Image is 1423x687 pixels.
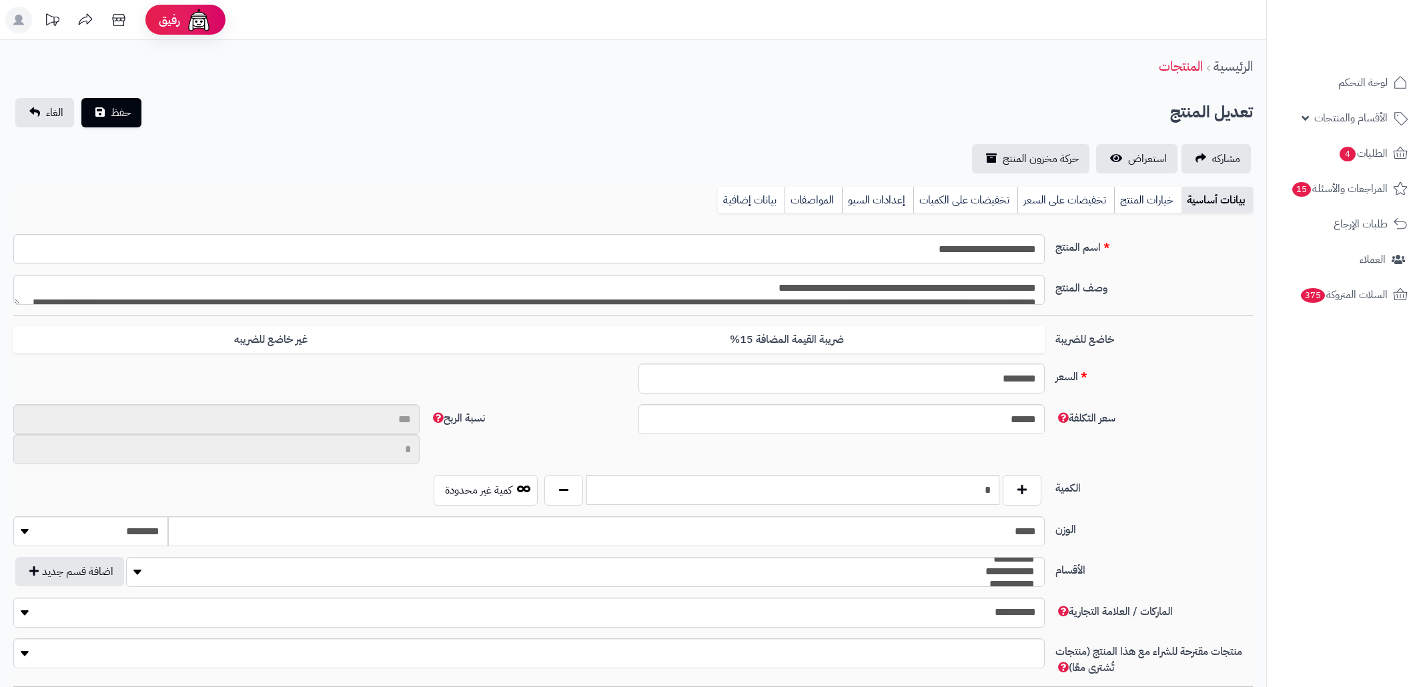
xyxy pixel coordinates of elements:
[1050,234,1258,255] label: اسم المنتج
[1275,67,1415,99] a: لوحة التحكم
[1360,250,1386,269] span: العملاء
[1055,604,1173,620] span: (اكتب بداية حرف أي كلمة لتظهر القائمة المنسدلة للاستكمال التلقائي)
[1170,99,1253,126] h2: تعديل المنتج
[913,187,1017,213] a: تخفيضات على الكميات
[1338,73,1388,92] span: لوحة التحكم
[1181,187,1253,213] a: بيانات أساسية
[430,410,485,426] span: لن يظهر للعميل النهائي ويستخدم في تقارير الأرباح
[1212,151,1240,167] span: مشاركه
[1050,557,1258,578] label: الأقسام
[159,12,180,28] span: رفيق
[842,187,913,213] a: إعدادات السيو
[1301,288,1325,303] span: 375
[1096,144,1177,173] a: استعراض
[1181,144,1251,173] a: مشاركه
[1050,475,1258,496] label: الكمية
[15,557,124,586] button: اضافة قسم جديد
[1314,109,1388,127] span: الأقسام والمنتجات
[1017,187,1114,213] a: تخفيضات على السعر
[1003,151,1079,167] span: حركة مخزون المنتج
[1275,208,1415,240] a: طلبات الإرجاع
[1055,410,1115,426] span: لن يظهر للعميل النهائي ويستخدم في تقارير الأرباح
[972,144,1089,173] a: حركة مخزون المنتج
[1050,364,1258,385] label: السعر
[1338,144,1388,163] span: الطلبات
[1291,179,1388,198] span: المراجعات والأسئلة
[1275,243,1415,275] a: العملاء
[111,105,131,121] span: حفظ
[1050,275,1258,296] label: وصف المنتج
[1275,173,1415,205] a: المراجعات والأسئلة15
[46,105,63,121] span: الغاء
[1128,151,1167,167] span: استعراض
[1292,182,1311,197] span: 15
[718,187,785,213] a: بيانات إضافية
[185,7,212,33] img: ai-face.png
[1334,215,1388,233] span: طلبات الإرجاع
[1050,516,1258,538] label: الوزن
[13,326,529,354] label: غير خاضع للضريبه
[1214,56,1253,76] a: الرئيسية
[1055,644,1242,676] span: (اكتب بداية حرف أي كلمة لتظهر القائمة المنسدلة للاستكمال التلقائي)
[81,98,141,127] button: حفظ
[529,326,1045,354] label: ضريبة القيمة المضافة 15%
[1300,285,1388,304] span: السلات المتروكة
[35,7,69,37] a: تحديثات المنصة
[1114,187,1181,213] a: خيارات المنتج
[1340,147,1356,161] span: 4
[785,187,842,213] a: المواصفات
[1275,137,1415,169] a: الطلبات4
[15,98,74,127] a: الغاء
[1275,279,1415,311] a: السلات المتروكة375
[1159,56,1203,76] a: المنتجات
[1050,326,1258,348] label: خاضع للضريبة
